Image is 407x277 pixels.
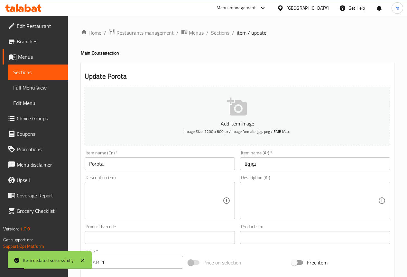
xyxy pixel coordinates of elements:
[3,172,68,188] a: Upsell
[211,29,229,37] a: Sections
[13,84,63,91] span: Full Menu View
[232,29,234,37] li: /
[3,142,68,157] a: Promotions
[3,203,68,219] a: Grocery Checklist
[81,29,101,37] a: Home
[17,130,63,138] span: Coupons
[102,256,183,269] input: Please enter price
[109,29,174,37] a: Restaurants management
[95,120,380,127] p: Add item image
[237,29,266,37] span: item / update
[104,29,106,37] li: /
[8,65,68,80] a: Sections
[185,128,290,135] span: Image Size: 1200 x 800 px / Image formats: jpg, png / 5MB Max.
[395,4,399,12] span: m
[217,4,256,12] div: Menu-management
[206,29,208,37] li: /
[203,259,241,266] span: Price on selection
[17,207,63,215] span: Grocery Checklist
[13,99,63,107] span: Edit Menu
[3,126,68,142] a: Coupons
[3,49,68,65] a: Menus
[3,111,68,126] a: Choice Groups
[85,87,390,145] button: Add item imageImage Size: 1200 x 800 px / Image formats: jpg, png / 5MB Max.
[189,29,204,37] span: Menus
[81,50,394,56] h4: Main Course section
[240,231,390,244] input: Please enter product sku
[3,242,44,250] a: Support.OpsPlatform
[17,115,63,122] span: Choice Groups
[307,259,328,266] span: Free item
[17,176,63,184] span: Upsell
[23,257,74,264] div: Item updated successfully
[3,236,33,244] span: Get support on:
[13,68,63,76] span: Sections
[17,161,63,169] span: Menu disclaimer
[17,192,63,199] span: Coverage Report
[176,29,179,37] li: /
[85,231,235,244] input: Please enter product barcode
[286,4,329,12] div: [GEOGRAPHIC_DATA]
[8,80,68,95] a: Full Menu View
[3,225,19,233] span: Version:
[85,157,235,170] input: Enter name En
[3,18,68,34] a: Edit Restaurant
[3,157,68,172] a: Menu disclaimer
[3,188,68,203] a: Coverage Report
[17,145,63,153] span: Promotions
[85,72,390,81] h2: Update Porota
[89,258,99,266] p: QAR
[8,95,68,111] a: Edit Menu
[17,22,63,30] span: Edit Restaurant
[17,38,63,45] span: Branches
[81,29,394,37] nav: breadcrumb
[3,34,68,49] a: Branches
[181,29,204,37] a: Menus
[20,225,30,233] span: 1.0.0
[116,29,174,37] span: Restaurants management
[240,157,390,170] input: Enter name Ar
[18,53,63,61] span: Menus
